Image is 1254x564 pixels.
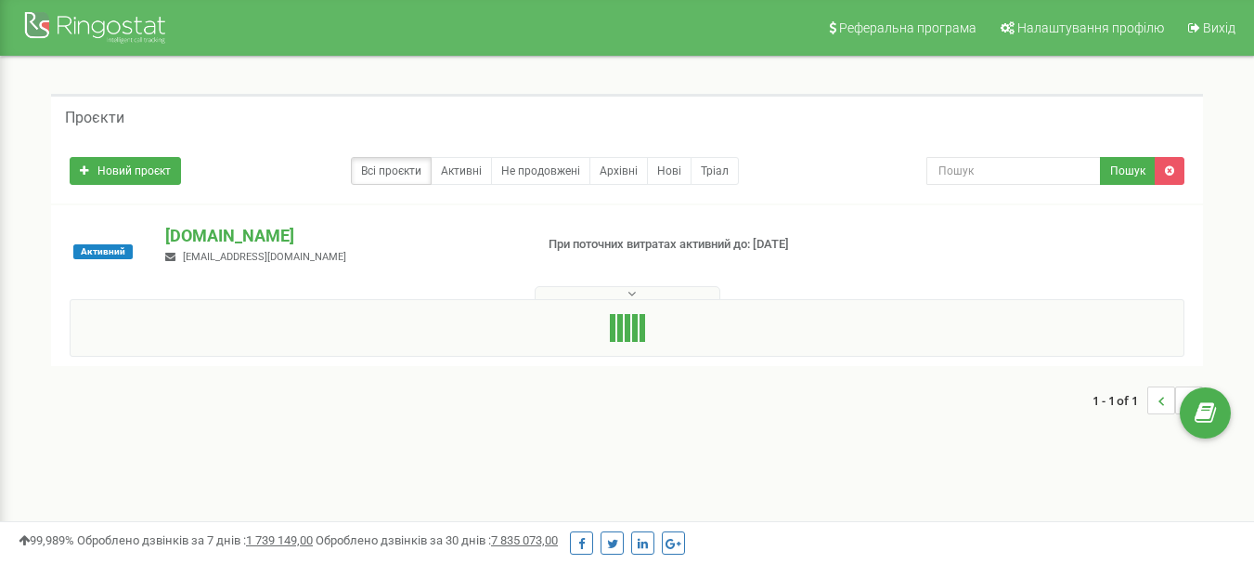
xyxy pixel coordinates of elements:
span: Оброблено дзвінків за 30 днів : [316,533,558,547]
a: Новий проєкт [70,157,181,185]
span: [EMAIL_ADDRESS][DOMAIN_NAME] [183,251,346,263]
span: Вихід [1203,20,1235,35]
a: Не продовжені [491,157,590,185]
a: Всі проєкти [351,157,432,185]
input: Пошук [926,157,1101,185]
u: 1 739 149,00 [246,533,313,547]
p: [DOMAIN_NAME] [165,224,518,248]
a: Тріал [691,157,739,185]
span: Реферальна програма [839,20,976,35]
p: При поточних витратах активний до: [DATE] [549,236,807,254]
button: Пошук [1100,157,1156,185]
u: 7 835 073,00 [491,533,558,547]
a: Архівні [589,157,648,185]
span: Оброблено дзвінків за 7 днів : [77,533,313,547]
span: 99,989% [19,533,74,547]
span: Налаштування профілю [1017,20,1164,35]
span: 1 - 1 of 1 [1092,387,1147,414]
h5: Проєкти [65,110,124,126]
a: Нові [647,157,692,185]
a: Активні [431,157,492,185]
span: Активний [73,244,133,259]
nav: ... [1092,368,1203,433]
